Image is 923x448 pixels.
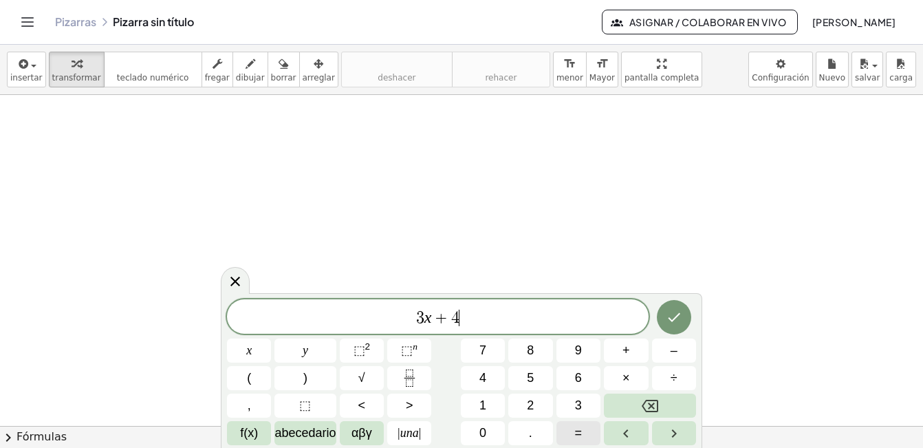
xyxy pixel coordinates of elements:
[479,396,486,415] span: 1
[227,339,271,363] button: x
[652,339,696,363] button: Menos
[303,369,307,387] span: )
[455,56,547,72] i: rehacer
[563,56,576,72] i: format_size
[340,394,384,418] button: Menos que
[508,394,552,418] button: 2
[461,394,505,418] button: 1
[553,52,587,87] button: format_sizemenor
[341,52,453,87] button: deshacerdeshacer
[596,56,609,72] i: format_size
[671,341,677,360] span: –
[886,52,916,87] button: carga
[527,341,534,360] span: 8
[575,424,583,442] span: =
[556,339,600,363] button: 9
[479,341,486,360] span: 7
[274,339,336,363] button: y
[17,429,67,445] font: Fórmulas
[104,52,202,87] button: tecladoteclado numérico
[855,73,880,83] span: salvar
[556,73,583,83] span: menor
[55,15,96,29] a: Pizarras
[240,424,258,442] span: f(x)
[387,366,431,390] button: Fracción
[556,366,600,390] button: 6
[274,366,336,390] button: )
[419,426,422,440] span: |
[387,421,431,445] button: Valor absoluto
[424,308,432,326] var: x
[401,343,413,357] span: ⬚
[816,52,849,87] button: Nuevo
[851,52,883,87] button: salvar
[340,339,384,363] button: Cuadricular
[622,369,630,387] span: ×
[604,394,696,418] button: Retroceso
[49,52,105,87] button: transformar
[461,339,505,363] button: 7
[303,73,335,83] span: arreglar
[248,396,251,415] span: ,
[406,396,413,415] span: >
[621,52,703,87] button: pantalla completa
[586,52,618,87] button: format_sizeMayor
[227,394,271,418] button: ,
[479,424,486,442] span: 0
[485,73,517,83] span: rehacer
[274,421,336,445] button: Alfabeto
[527,369,534,387] span: 5
[604,421,648,445] button: Flecha izquierda
[354,343,365,357] span: ⬚
[461,421,505,445] button: 0
[227,366,271,390] button: (
[52,73,101,83] span: transformar
[671,369,677,387] span: ÷
[107,56,199,72] i: teclado
[10,73,43,83] span: insertar
[652,421,696,445] button: Flecha derecha
[431,310,451,326] span: +
[461,366,505,390] button: 4
[202,52,233,87] button: fregar
[629,16,786,28] font: Asignar / Colaborar en vivo
[801,10,906,34] button: [PERSON_NAME]
[575,396,582,415] span: 3
[575,341,582,360] span: 9
[556,394,600,418] button: 3
[299,52,338,87] button: arreglar
[652,366,696,390] button: Dividir
[299,396,311,415] span: ⬚
[556,421,600,445] button: Iguales
[247,369,251,387] span: (
[17,11,39,33] button: Alternar navegación
[604,339,648,363] button: Más
[452,52,550,87] button: rehacerrehacer
[232,52,268,87] button: dibujar
[812,16,895,28] font: [PERSON_NAME]
[508,339,552,363] button: 8
[604,366,648,390] button: Veces
[819,73,845,83] span: Nuevo
[205,73,230,83] span: fregar
[398,426,400,440] span: |
[575,369,582,387] span: 6
[625,73,699,83] span: pantalla completa
[527,396,534,415] span: 2
[479,369,486,387] span: 4
[378,73,415,83] span: deshacer
[345,56,449,72] i: deshacer
[889,73,913,83] span: carga
[451,310,459,326] span: 4
[268,52,300,87] button: borrar
[602,10,798,34] button: Asignar / Colaborar en vivo
[236,73,265,83] span: dibujar
[529,424,532,442] span: .
[508,366,552,390] button: 5
[657,300,691,334] button: Hecho
[398,424,421,442] span: una
[7,52,46,87] button: insertar
[303,341,308,360] span: y
[358,396,366,415] span: <
[387,394,431,418] button: Mayor que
